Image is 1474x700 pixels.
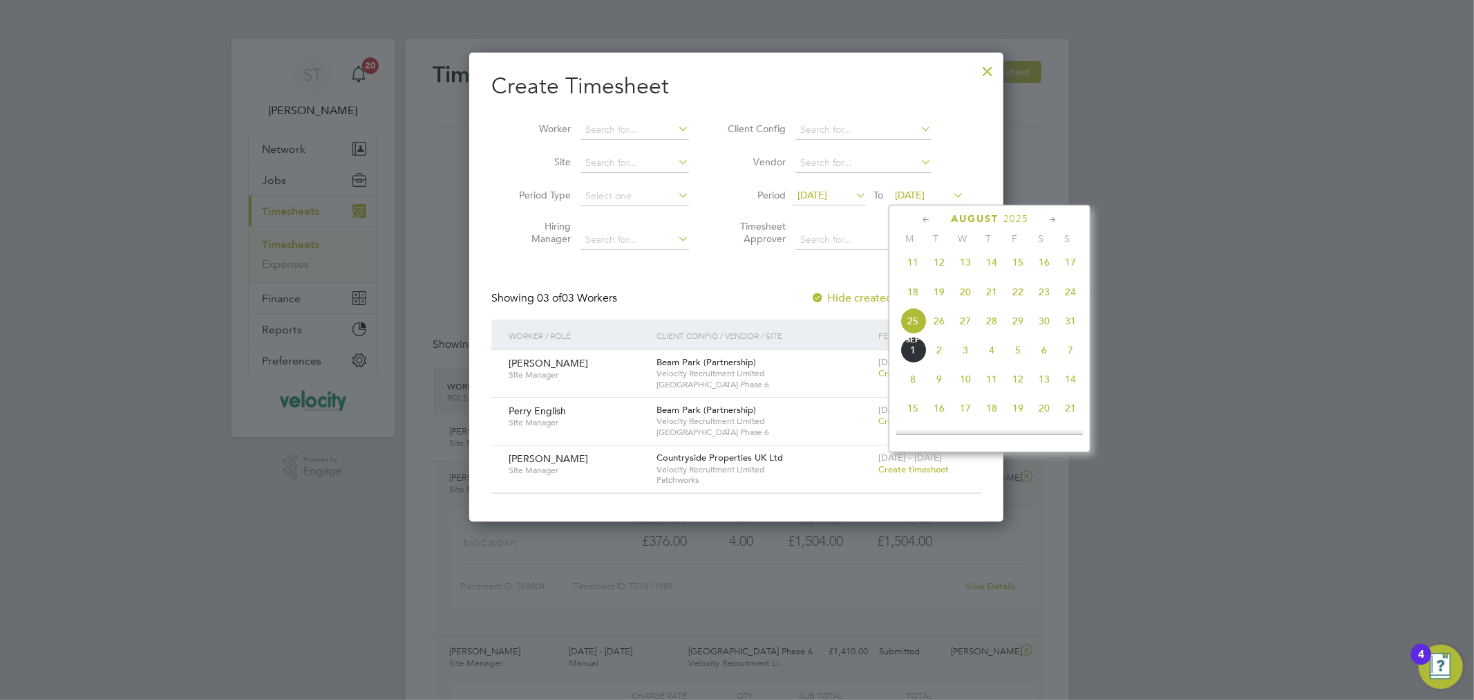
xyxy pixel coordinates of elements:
[1005,249,1031,275] span: 15
[979,395,1005,421] span: 18
[509,452,588,465] span: [PERSON_NAME]
[1418,654,1424,672] div: 4
[1419,645,1463,689] button: Open Resource Center, 4 new notifications
[952,249,979,275] span: 13
[952,425,979,451] span: 24
[1031,425,1057,451] span: 27
[656,368,871,379] span: Velocity Recruitment Limited
[537,291,562,305] span: 03 of
[580,187,689,206] input: Select one
[926,395,952,421] span: 16
[1054,232,1080,245] span: S
[580,154,689,173] input: Search for...
[1031,337,1057,363] span: 6
[724,220,786,245] label: Timesheet Approver
[1005,337,1031,363] span: 5
[952,308,979,334] span: 27
[926,337,952,363] span: 2
[1057,337,1084,363] span: 7
[975,232,1001,245] span: T
[952,279,979,305] span: 20
[979,308,1005,334] span: 28
[1057,308,1084,334] span: 31
[926,308,952,334] span: 26
[900,308,926,334] span: 25
[656,404,756,416] span: Beam Park (Partnership)
[537,291,617,305] span: 03 Workers
[509,405,566,417] span: Perry English
[926,279,952,305] span: 19
[656,379,871,390] span: [GEOGRAPHIC_DATA] Phase 6
[509,417,646,428] span: Site Manager
[952,366,979,392] span: 10
[1057,425,1084,451] span: 28
[900,279,926,305] span: 18
[811,291,951,305] label: Hide created timesheets
[979,249,1005,275] span: 14
[1005,395,1031,421] span: 19
[878,404,942,416] span: [DATE] - [DATE]
[896,232,923,245] span: M
[1031,395,1057,421] span: 20
[509,357,588,369] span: [PERSON_NAME]
[895,189,925,201] span: [DATE]
[505,320,653,351] div: Worker / Role
[509,156,571,168] label: Site
[1031,366,1057,392] span: 13
[951,213,999,225] span: August
[926,249,952,275] span: 12
[878,452,942,463] span: [DATE] - [DATE]
[900,395,926,421] span: 15
[724,156,786,168] label: Vendor
[949,232,975,245] span: W
[1057,395,1084,421] span: 21
[509,189,571,201] label: Period Type
[952,337,979,363] span: 3
[952,395,979,421] span: 17
[580,230,689,250] input: Search for...
[724,122,786,135] label: Client Config
[509,465,646,476] span: Site Manager
[653,320,875,351] div: Client Config / Vendor / Site
[1057,249,1084,275] span: 17
[878,356,942,368] span: [DATE] - [DATE]
[1005,366,1031,392] span: 12
[1005,279,1031,305] span: 22
[900,249,926,275] span: 11
[1031,279,1057,305] span: 23
[491,72,981,101] h2: Create Timesheet
[979,337,1005,363] span: 4
[580,120,689,140] input: Search for...
[797,189,827,201] span: [DATE]
[1003,213,1028,225] span: 2025
[900,337,926,363] span: 1
[491,291,620,306] div: Showing
[1028,232,1054,245] span: S
[656,356,756,368] span: Beam Park (Partnership)
[979,279,1005,305] span: 21
[878,367,949,379] span: Create timesheet
[979,366,1005,392] span: 11
[1031,249,1057,275] span: 16
[509,369,646,380] span: Site Manager
[875,320,967,351] div: Period
[656,475,871,486] span: Patchworks
[795,154,932,173] input: Search for...
[1057,366,1084,392] span: 14
[1005,425,1031,451] span: 26
[656,416,871,427] span: Velocity Recruitment Limited
[900,366,926,392] span: 8
[656,427,871,438] span: [GEOGRAPHIC_DATA] Phase 6
[1001,232,1028,245] span: F
[656,464,871,475] span: Velocity Recruitment Limited
[926,425,952,451] span: 23
[1005,308,1031,334] span: 29
[1031,308,1057,334] span: 30
[509,220,571,245] label: Hiring Manager
[795,120,932,140] input: Search for...
[1057,279,1084,305] span: 24
[900,425,926,451] span: 22
[923,232,949,245] span: T
[795,230,932,250] input: Search for...
[878,463,949,475] span: Create timesheet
